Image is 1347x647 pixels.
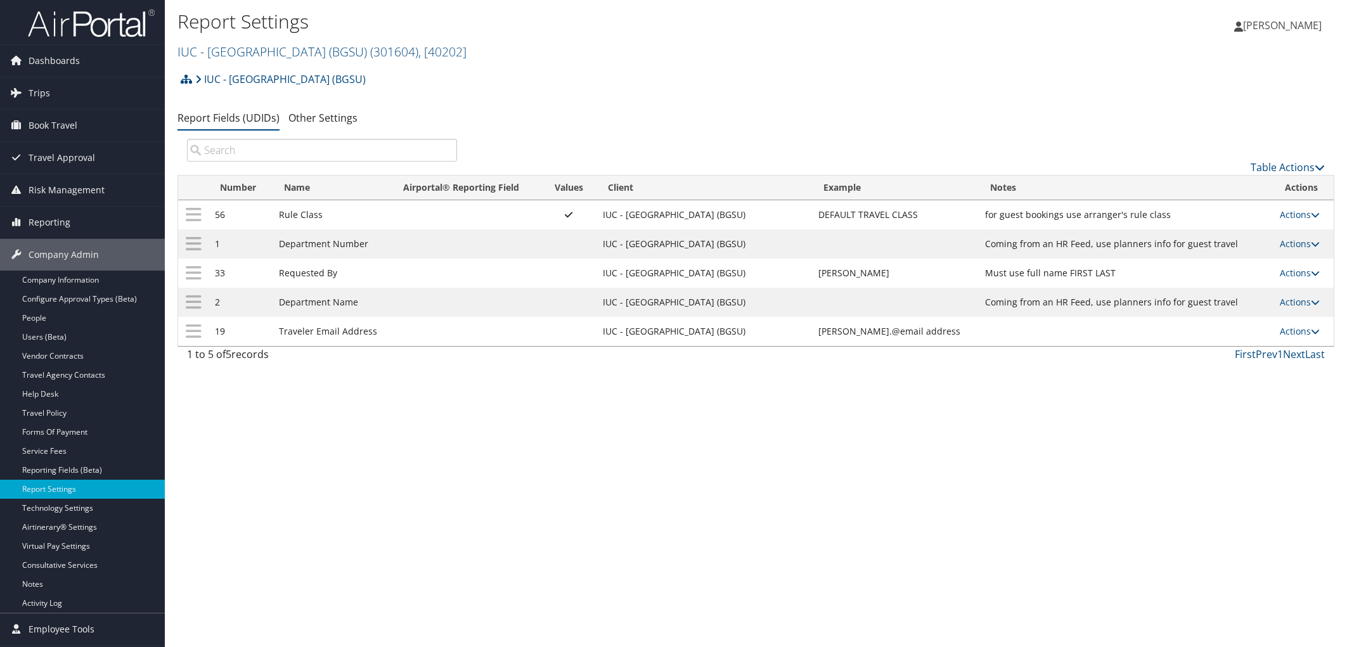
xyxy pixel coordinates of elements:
a: Actions [1280,325,1320,337]
td: for guest bookings use arranger's rule class [979,200,1273,229]
td: 56 [209,200,272,229]
a: Actions [1280,296,1320,308]
td: IUC - [GEOGRAPHIC_DATA] (BGSU) [596,288,812,317]
th: Number [209,176,272,200]
th: Actions [1273,176,1334,200]
a: Report Fields (UDIDs) [177,111,280,125]
a: Actions [1280,267,1320,279]
th: Example [812,176,979,200]
a: IUC - [GEOGRAPHIC_DATA] (BGSU) [195,67,366,92]
a: First [1235,347,1256,361]
span: ( 301604 ) [370,43,418,60]
td: IUC - [GEOGRAPHIC_DATA] (BGSU) [596,259,812,288]
a: Actions [1280,238,1320,250]
div: 1 to 5 of records [187,347,457,368]
span: Book Travel [29,110,77,141]
th: Client [596,176,812,200]
a: Last [1305,347,1325,361]
td: Rule Class [273,200,392,229]
td: 2 [209,288,272,317]
td: 19 [209,317,272,346]
span: Company Admin [29,239,99,271]
a: Other Settings [288,111,358,125]
a: 1 [1277,347,1283,361]
h1: Report Settings [177,8,949,35]
span: Risk Management [29,174,105,206]
a: Actions [1280,208,1320,221]
td: [PERSON_NAME] [812,259,979,288]
span: 5 [226,347,231,361]
td: Department Number [273,229,392,259]
span: Reporting [29,207,70,238]
a: Table Actions [1251,160,1325,174]
span: , [ 40202 ] [418,43,467,60]
td: IUC - [GEOGRAPHIC_DATA] (BGSU) [596,317,812,346]
th: Notes [979,176,1273,200]
td: 33 [209,259,272,288]
input: Search [187,139,457,162]
td: Department Name [273,288,392,317]
th: Airportal&reg; Reporting Field [392,176,541,200]
td: IUC - [GEOGRAPHIC_DATA] (BGSU) [596,200,812,229]
th: : activate to sort column descending [178,176,209,200]
span: Dashboards [29,45,80,77]
td: DEFAULT TRAVEL CLASS [812,200,979,229]
td: Must use full name FIRST LAST [979,259,1273,288]
span: Employee Tools [29,613,94,645]
a: Next [1283,347,1305,361]
a: IUC - [GEOGRAPHIC_DATA] (BGSU) [177,43,467,60]
td: Coming from an HR Feed, use planners info for guest travel [979,288,1273,317]
td: IUC - [GEOGRAPHIC_DATA] (BGSU) [596,229,812,259]
th: Values [541,176,596,200]
img: airportal-logo.png [28,8,155,38]
a: Prev [1256,347,1277,361]
td: 1 [209,229,272,259]
td: [PERSON_NAME].@email address [812,317,979,346]
a: [PERSON_NAME] [1234,6,1334,44]
span: [PERSON_NAME] [1243,18,1322,32]
span: Trips [29,77,50,109]
td: Traveler Email Address [273,317,392,346]
span: Travel Approval [29,142,95,174]
td: Coming from an HR Feed, use planners info for guest travel [979,229,1273,259]
td: Requested By [273,259,392,288]
th: Name [273,176,392,200]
